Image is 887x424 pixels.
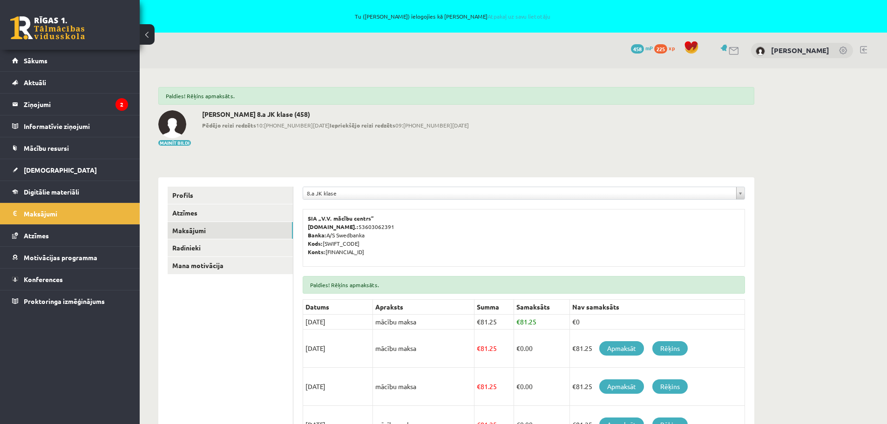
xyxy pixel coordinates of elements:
[570,300,745,315] th: Nav samaksāts
[202,110,469,118] h2: [PERSON_NAME] 8.a JK klase (458)
[24,297,105,305] span: Proktoringa izmēģinājums
[645,44,653,52] span: mP
[12,50,128,71] a: Sākums
[516,382,520,390] span: €
[24,203,128,224] legend: Maksājumi
[158,140,191,146] button: Mainīt bildi
[599,379,644,394] a: Apmaksāt
[115,98,128,111] i: 2
[669,44,675,52] span: xp
[24,166,97,174] span: [DEMOGRAPHIC_DATA]
[303,300,373,315] th: Datums
[308,231,326,239] b: Banka:
[158,87,754,105] div: Paldies! Rēķins apmaksāts.
[303,187,745,199] a: 8.a JK klase
[168,187,293,204] a: Profils
[303,330,373,368] td: [DATE]
[599,341,644,356] a: Apmaksāt
[10,16,85,40] a: Rīgas 1. Tālmācības vidusskola
[12,72,128,93] a: Aktuāli
[307,187,732,199] span: 8.a JK klase
[24,253,97,262] span: Motivācijas programma
[12,115,128,137] a: Informatīvie ziņojumi
[516,344,520,352] span: €
[168,257,293,274] a: Mana motivācija
[477,382,481,390] span: €
[303,315,373,330] td: [DATE]
[308,248,325,256] b: Konts:
[330,121,395,129] b: Iepriekšējo reizi redzēts
[514,300,570,315] th: Samaksāts
[652,379,688,394] a: Rēķins
[168,204,293,222] a: Atzīmes
[570,330,745,368] td: €81.25
[373,368,474,406] td: mācību maksa
[771,46,829,55] a: [PERSON_NAME]
[168,222,293,239] a: Maksājumi
[24,94,128,115] legend: Ziņojumi
[474,315,514,330] td: 81.25
[652,341,688,356] a: Rēķins
[308,215,374,222] b: SIA „V.V. mācību centrs”
[303,276,745,294] div: Paldies! Rēķins apmaksāts.
[12,269,128,290] a: Konferences
[631,44,653,52] a: 458 mP
[756,47,765,56] img: Ričards Ozols
[158,110,186,138] img: Ričards Ozols
[24,231,49,240] span: Atzīmes
[654,44,667,54] span: 225
[168,239,293,256] a: Radinieki
[12,225,128,246] a: Atzīmes
[373,300,474,315] th: Apraksts
[308,223,359,230] b: [DOMAIN_NAME].:
[24,78,46,87] span: Aktuāli
[24,188,79,196] span: Digitālie materiāli
[514,315,570,330] td: 81.25
[631,44,644,54] span: 458
[24,56,47,65] span: Sākums
[12,203,128,224] a: Maksājumi
[570,315,745,330] td: €0
[308,214,740,256] p: 53603062391 A/S Swedbanka [SWIFT_CODE] [FINANCIAL_ID]
[373,315,474,330] td: mācību maksa
[107,13,799,19] span: Tu ([PERSON_NAME]) ielogojies kā [PERSON_NAME]
[202,121,469,129] span: 10:[PHONE_NUMBER][DATE] 09:[PHONE_NUMBER][DATE]
[570,368,745,406] td: €81.25
[373,330,474,368] td: mācību maksa
[514,330,570,368] td: 0.00
[474,330,514,368] td: 81.25
[474,368,514,406] td: 81.25
[308,240,323,247] b: Kods:
[12,181,128,202] a: Digitālie materiāli
[24,144,69,152] span: Mācību resursi
[488,13,550,20] a: Atpakaļ uz savu lietotāju
[654,44,679,52] a: 225 xp
[12,290,128,312] a: Proktoringa izmēģinājums
[12,247,128,268] a: Motivācijas programma
[12,94,128,115] a: Ziņojumi2
[477,317,481,326] span: €
[202,121,256,129] b: Pēdējo reizi redzēts
[12,137,128,159] a: Mācību resursi
[12,159,128,181] a: [DEMOGRAPHIC_DATA]
[303,368,373,406] td: [DATE]
[474,300,514,315] th: Summa
[516,317,520,326] span: €
[24,115,128,137] legend: Informatīvie ziņojumi
[24,275,63,283] span: Konferences
[514,368,570,406] td: 0.00
[477,344,481,352] span: €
